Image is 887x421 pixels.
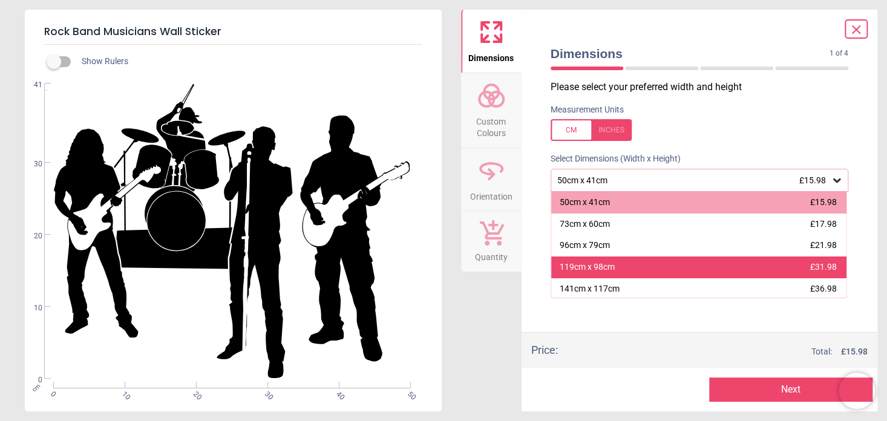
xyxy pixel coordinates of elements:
button: Custom Colours [461,73,522,148]
div: 50cm x 41cm [556,175,831,186]
span: £31.98 [810,262,837,272]
button: Next [709,377,872,402]
div: 73cm x 60cm [560,218,610,230]
div: Show Rulers [54,54,442,69]
span: Quantity [475,246,508,264]
span: £15.98 [799,175,826,185]
div: 96cm x 79cm [560,240,610,252]
label: Measurement Units [551,104,624,116]
span: £36.98 [810,284,837,293]
div: 50cm x 41cm [560,197,610,209]
div: 141cm x 117cm [560,283,620,295]
span: 50 [405,389,413,397]
span: £ [841,346,868,358]
button: Quantity [461,211,522,272]
span: Custom Colours [462,110,520,140]
span: 40 [333,389,341,397]
span: cm [30,382,41,393]
div: Price : [531,342,558,357]
button: Orientation [461,148,522,211]
span: £17.98 [810,219,837,229]
span: Dimensions [468,47,514,65]
span: 15.98 [846,347,868,356]
button: Dimensions [461,10,522,73]
span: 20 [191,389,198,397]
span: 10 [119,389,127,397]
span: Dimensions [551,45,830,62]
span: Orientation [470,185,512,203]
span: 1 of 4 [830,48,848,59]
span: 10 [19,303,42,313]
div: 119cm x 98cm [560,261,615,273]
span: £21.98 [810,240,837,250]
span: 30 [19,159,42,169]
span: 30 [262,389,270,397]
span: 20 [19,231,42,241]
div: Total: [576,346,868,358]
label: Select Dimensions (Width x Height) [541,153,681,165]
span: 0 [48,389,56,397]
p: Please select your preferred width and height [551,80,859,94]
h5: Rock Band Musicians Wall Sticker [44,19,422,45]
span: 41 [19,80,42,90]
iframe: Brevo live chat [839,373,875,409]
span: 0 [19,375,42,385]
span: £15.98 [810,197,837,207]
